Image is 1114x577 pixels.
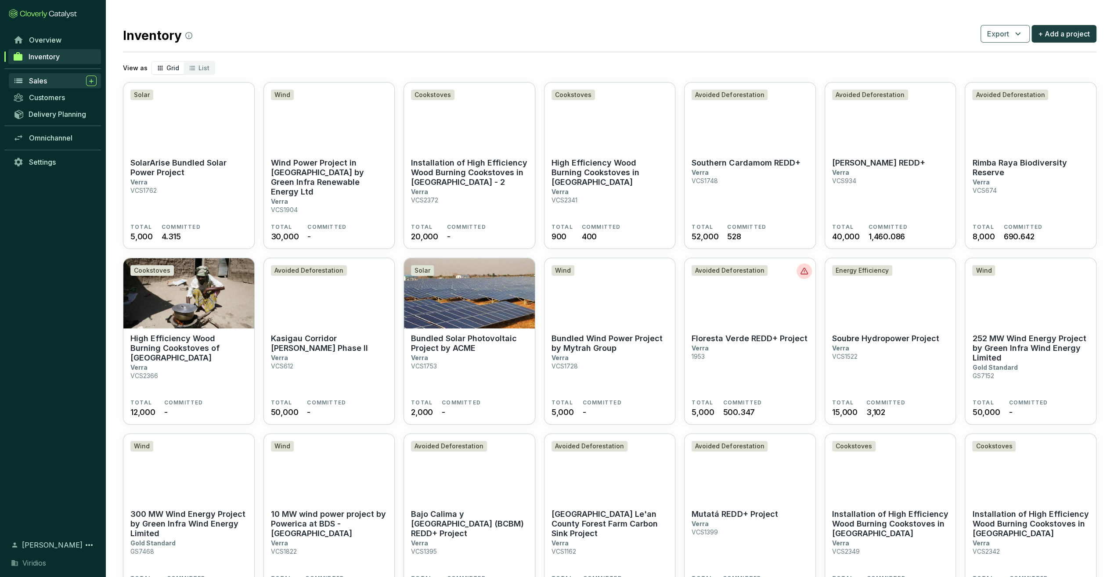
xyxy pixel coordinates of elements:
p: Gold Standard [130,539,176,547]
span: TOTAL [411,399,433,406]
a: Sales [9,73,101,88]
img: Soubre Hydropower Project [825,258,956,328]
p: VCS2342 [972,548,999,555]
p: Verra [271,354,288,361]
img: 10 MW wind power project by Powerica at BDS - Gujarat [264,434,395,504]
span: TOTAL [972,399,994,406]
p: VCS1753 [411,362,437,370]
div: Cookstoves [832,441,876,451]
p: Installation of High Efficiency Wood Burning Cookstoves in [GEOGRAPHIC_DATA] [832,509,949,538]
p: Verra [271,539,288,547]
span: 15,000 [832,406,858,418]
span: - [447,231,451,242]
div: Cookstoves [972,441,1016,451]
div: Avoided Deforestation [972,90,1048,100]
span: 50,000 [271,406,299,418]
img: Kasigau Corridor REDD Phase II [264,258,395,328]
a: Installation of High Efficiency Wood Burning Cookstoves in Malawi - 2CookstovesInstallation of Hi... [404,82,535,249]
img: Mutatá REDD+ Project [685,434,815,504]
a: SolarArise Bundled Solar Power ProjectSolarSolarArise Bundled Solar Power ProjectVerraVCS1762TOTA... [123,82,255,249]
div: Avoided Deforestation [271,265,347,276]
p: VCS1162 [552,548,576,555]
span: Settings [29,158,56,166]
p: VCS1748 [692,177,718,184]
p: High Efficiency Wood Burning Cookstoves of [GEOGRAPHIC_DATA] [130,334,247,363]
span: COMMITTED [442,399,481,406]
a: 252 MW Wind Energy Project by Green Infra Wind Energy LimitedWind252 MW Wind Energy Project by Gr... [965,258,1096,425]
div: Solar [411,265,434,276]
span: COMMITTED [1009,399,1048,406]
span: 30,000 [271,231,299,242]
span: 2,000 [411,406,433,418]
p: VCS934 [832,177,856,184]
p: VCS674 [972,187,996,194]
p: Verra [130,364,148,371]
p: VCS1904 [271,206,298,213]
span: 3,102 [866,406,885,418]
p: Verra [972,178,989,186]
p: Installation of High Efficiency Wood Burning Cookstoves in [GEOGRAPHIC_DATA] [972,509,1089,538]
span: 528 [727,231,741,242]
a: Floresta Verde REDD+ ProjectAvoided DeforestationFloresta Verde REDD+ ProjectVerra1953TOTAL5,000C... [684,258,816,425]
span: COMMITTED [164,399,203,406]
p: Gold Standard [972,364,1017,371]
span: TOTAL [832,399,854,406]
span: COMMITTED [866,399,905,406]
a: Delivery Planning [9,107,101,121]
div: Avoided Deforestation [692,90,768,100]
img: High Efficiency Wood Burning Cookstoves of Tanzania [123,258,254,328]
p: Verra [832,169,849,176]
span: 5,000 [692,406,714,418]
p: 252 MW Wind Energy Project by Green Infra Wind Energy Limited [972,334,1089,363]
a: Overview [9,32,101,47]
p: High Efficiency Wood Burning Cookstoves in [GEOGRAPHIC_DATA] [552,158,668,187]
p: Verra [832,539,849,547]
span: Grid [166,64,179,72]
div: Wind [271,90,294,100]
span: COMMITTED [869,224,908,231]
div: Cookstoves [552,90,595,100]
a: High Efficiency Wood Burning Cookstoves in ZimbabweCookstovesHigh Efficiency Wood Burning Cooksto... [544,82,676,249]
span: 52,000 [692,231,718,242]
p: Bajo Calima y [GEOGRAPHIC_DATA] (BCBM) REDD+ Project [411,509,528,538]
p: SolarArise Bundled Solar Power Project [130,158,247,177]
p: GS7152 [972,372,994,379]
span: TOTAL [692,399,713,406]
img: Southern Cardamom REDD+ [685,83,815,153]
a: Kasigau Corridor REDD Phase IIAvoided DeforestationKasigau Corridor [PERSON_NAME] Phase IIVerraVC... [263,258,395,425]
p: VCS612 [271,362,293,370]
div: Cookstoves [411,90,454,100]
p: Floresta Verde REDD+ Project [692,334,807,343]
div: Wind [130,441,153,451]
p: Rimba Raya Biodiversity Reserve [972,158,1089,177]
p: VCS1728 [552,362,578,370]
p: Verra [972,539,989,547]
a: Bundled Wind Power Project by Mytrah GroupWindBundled Wind Power Project by Mytrah GroupVerraVCS1... [544,258,676,425]
span: Inventory [29,52,60,61]
span: + Add a project [1038,29,1090,39]
span: 4.315 [162,231,181,242]
img: Installation of High Efficiency Wood Burning Cookstoves in Kenya [825,434,956,504]
span: List [198,64,209,72]
span: Omnichannel [29,133,72,142]
span: TOTAL [552,399,573,406]
span: - [442,406,445,418]
p: 1953 [692,353,705,360]
div: Avoided Deforestation [832,90,908,100]
span: Sales [29,76,47,85]
p: Soubre Hydropower Project [832,334,939,343]
p: VCS2372 [411,196,438,204]
p: VCS1395 [411,548,437,555]
img: 300 MW Wind Energy Project by Green Infra Wind Energy Limited [123,434,254,504]
button: Export [981,25,1030,43]
a: Soubre Hydropower ProjectEnergy EfficiencySoubre Hydropower ProjectVerraVCS1522TOTAL15,000COMMITT... [825,258,956,425]
img: Bundled Wind Power Project by Mytrah Group [544,258,675,328]
p: Bundled Wind Power Project by Mytrah Group [552,334,668,353]
p: VCS1522 [832,353,858,360]
p: Kasigau Corridor [PERSON_NAME] Phase II [271,334,388,353]
span: COMMITTED [1003,224,1042,231]
p: Verra [411,188,428,195]
a: Customers [9,90,101,105]
span: COMMITTED [582,224,621,231]
span: COMMITTED [583,399,622,406]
